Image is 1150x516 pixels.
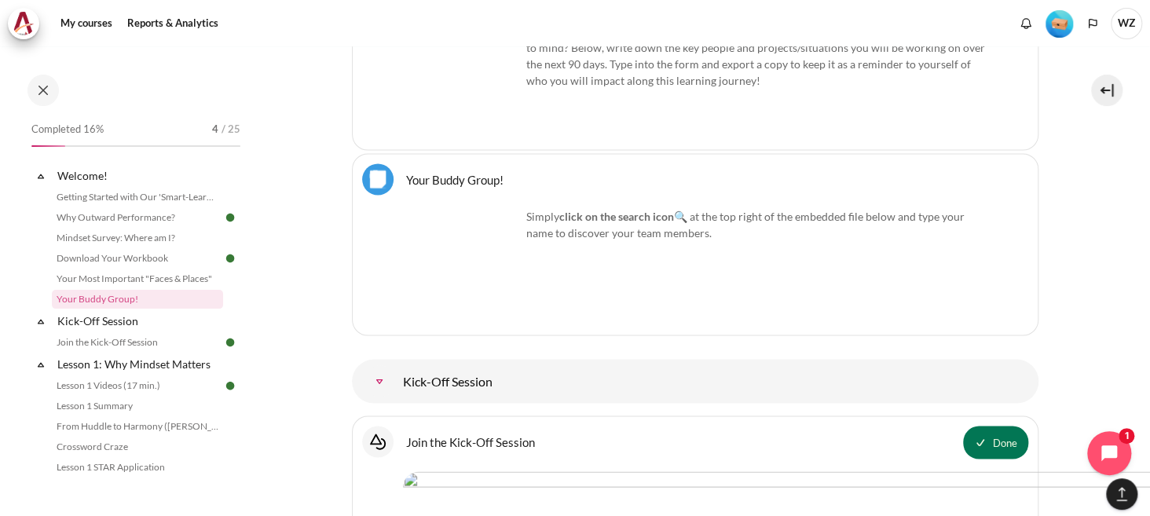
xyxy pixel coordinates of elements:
[406,171,504,186] a: Your Buddy Group!
[55,353,223,375] a: Lesson 1: Why Mindset Matters
[52,458,223,477] a: Lesson 1 STAR Application
[33,357,49,372] span: Collapse
[52,417,223,436] a: From Huddle to Harmony ([PERSON_NAME]'s Story)
[55,165,223,186] a: Welcome!
[52,437,223,456] a: Crossword Craze
[52,333,223,352] a: Join the Kick-Off Session
[1111,8,1142,39] a: User menu
[122,8,224,39] a: Reports & Analytics
[52,229,223,247] a: Mindset Survey: Where am I?
[1046,9,1073,38] div: Level #1
[52,269,223,288] a: Your Most Important "Faces & Places"
[31,145,65,147] div: 16%
[1014,12,1038,35] div: Show notification window with no new notifications
[31,122,104,137] span: Completed 16%
[52,290,223,309] a: Your Buddy Group!
[223,251,237,265] img: Done
[1046,10,1073,38] img: Level #1
[33,313,49,329] span: Collapse
[403,23,521,140] img: facesplaces
[223,379,237,393] img: Done
[223,335,237,349] img: Done
[993,435,1017,451] span: Done
[8,8,47,39] a: Architeck Architeck
[1039,9,1079,38] a: Level #1
[1111,8,1142,39] span: WZ
[222,122,240,137] span: / 25
[1081,12,1104,35] button: Languages
[212,122,218,137] span: 4
[406,434,535,448] a: Join the Kick-Off Session
[364,365,395,397] a: Kick-Off Session
[559,209,674,222] strong: click on the search icon
[963,426,1028,459] button: Join the Kick-Off Session is marked as done. Press to undo.
[55,8,118,39] a: My courses
[403,23,987,89] p: When you took the Mindset Survey, what (who) & (which situations/projects) came to mind? Below, w...
[52,249,223,268] a: Download Your Workbook
[403,207,521,325] img: dsf
[52,376,223,395] a: Lesson 1 Videos (17 min.)
[55,310,223,331] a: Kick-Off Session
[223,210,237,225] img: Done
[52,397,223,415] a: Lesson 1 Summary
[33,168,49,184] span: Collapse
[52,208,223,227] a: Why Outward Performance?
[52,188,223,207] a: Getting Started with Our 'Smart-Learning' Platform
[13,12,35,35] img: Architeck
[403,207,987,240] p: Simply 🔍 at the top right of the embedded file below and type your name to discover your team mem...
[1106,478,1137,510] button: [[backtotopbutton]]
